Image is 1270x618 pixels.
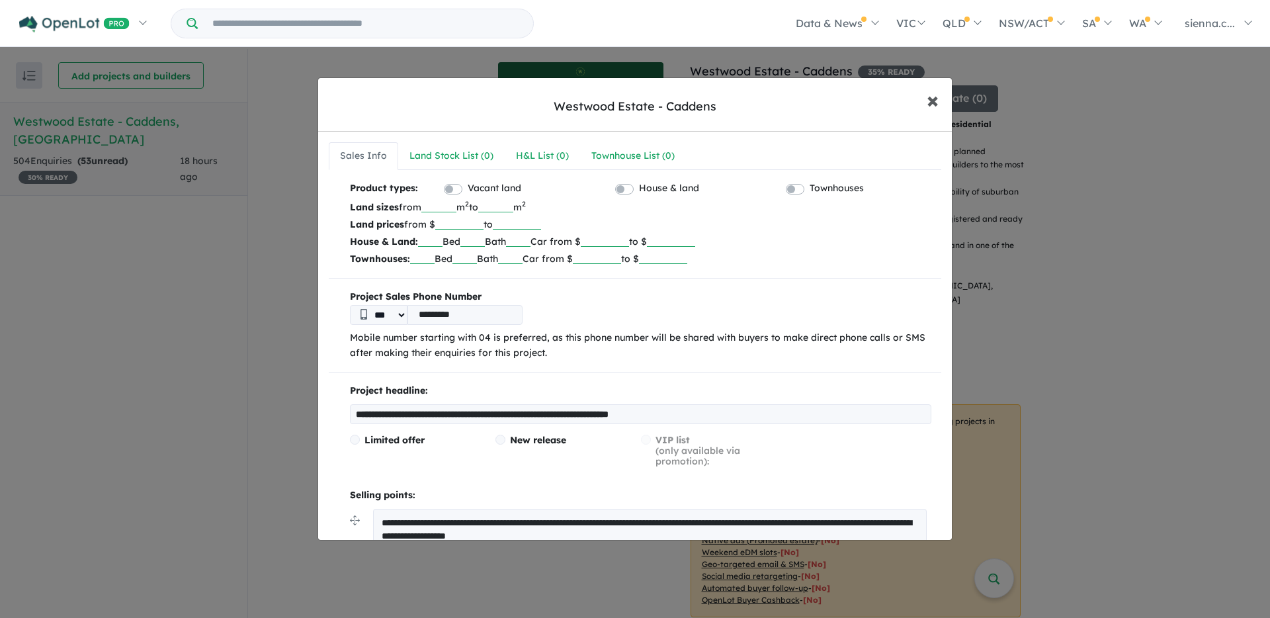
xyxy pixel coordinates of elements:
b: House & Land: [350,236,418,247]
div: H&L List ( 0 ) [516,148,569,164]
p: Mobile number starting with 04 is preferred, as this phone number will be shared with buyers to m... [350,330,931,362]
div: Sales Info [340,148,387,164]
div: Townhouse List ( 0 ) [591,148,675,164]
b: Product types: [350,181,418,199]
label: Vacant land [468,181,521,197]
label: Townhouses [810,181,864,197]
b: Land sizes [350,201,399,213]
p: Bed Bath Car from $ to $ [350,233,931,250]
img: drag.svg [350,515,360,525]
input: Try estate name, suburb, builder or developer [200,9,530,38]
p: from $ to [350,216,931,233]
p: Bed Bath Car from $ to $ [350,250,931,267]
label: House & land [639,181,699,197]
div: Westwood Estate - Caddens [554,98,716,115]
span: Limited offer [364,434,425,446]
sup: 2 [465,199,469,208]
b: Townhouses: [350,253,410,265]
img: Phone icon [360,309,367,320]
img: Openlot PRO Logo White [19,16,130,32]
b: Project Sales Phone Number [350,289,931,305]
span: sienna.c... [1185,17,1235,30]
p: Selling points: [350,488,931,504]
p: from m to m [350,199,931,216]
span: New release [510,434,566,446]
p: Project headline: [350,383,931,399]
div: Land Stock List ( 0 ) [409,148,493,164]
b: Land prices [350,218,404,230]
span: × [927,85,939,114]
sup: 2 [522,199,526,208]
